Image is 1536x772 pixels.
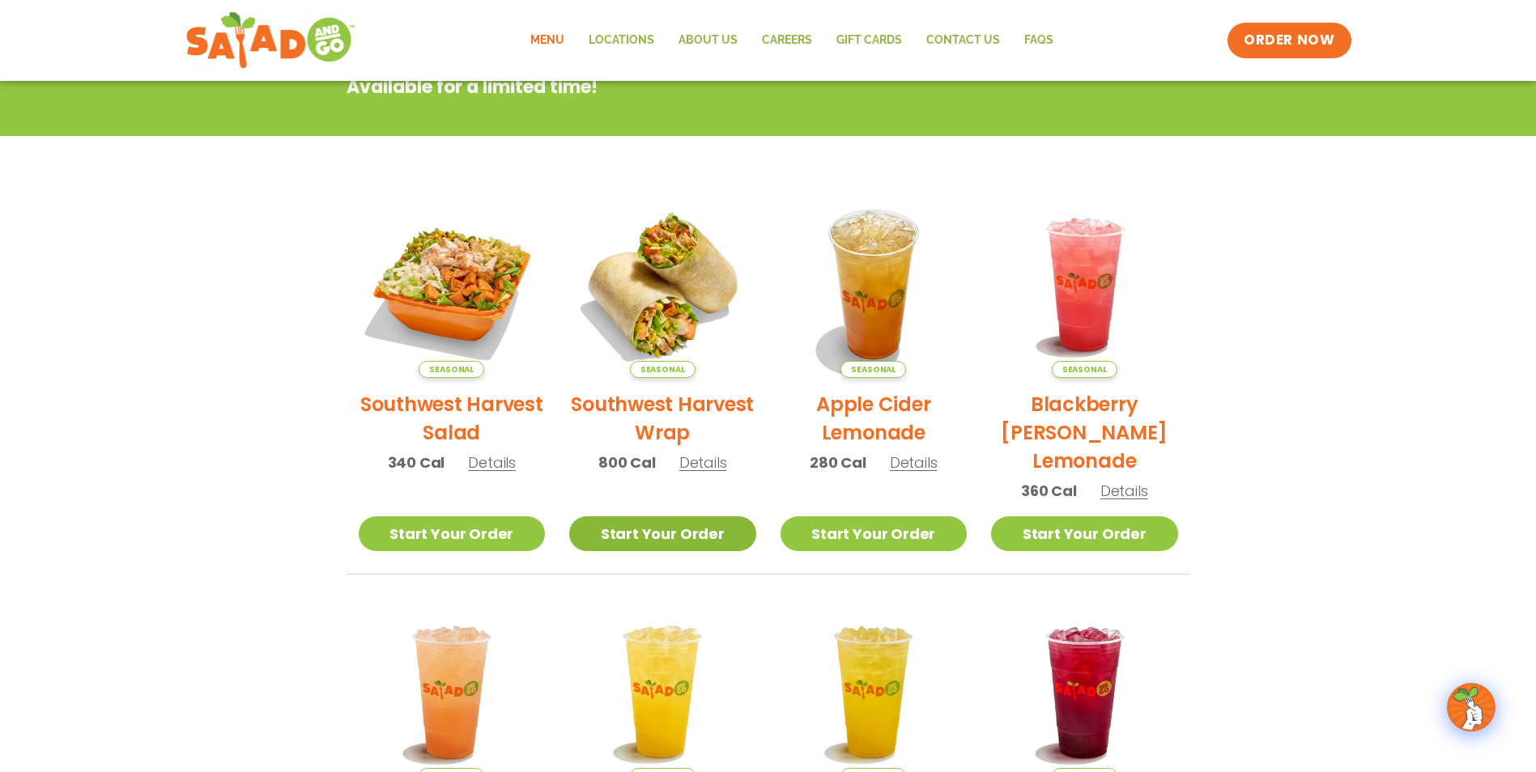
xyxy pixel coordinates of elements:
[781,390,968,447] h2: Apple Cider Lemonade
[1449,685,1494,730] img: wpChatIcon
[347,74,1060,100] p: Available for a limited time!
[781,191,968,378] img: Product photo for Apple Cider Lemonade
[750,22,824,59] a: Careers
[518,22,1066,59] nav: Menu
[569,390,756,447] h2: Southwest Harvest Wrap
[518,22,577,59] a: Menu
[359,390,546,447] h2: Southwest Harvest Salad
[598,452,656,473] span: 800 Cal
[1052,361,1117,378] span: Seasonal
[991,516,1178,551] a: Start Your Order
[679,452,727,473] span: Details
[824,22,914,59] a: GIFT CARDS
[890,452,938,473] span: Details
[1012,22,1066,59] a: FAQs
[185,8,356,73] img: new-SAG-logo-768×292
[1100,481,1148,501] span: Details
[810,452,866,473] span: 280 Cal
[991,390,1178,475] h2: Blackberry [PERSON_NAME] Lemonade
[781,516,968,551] a: Start Your Order
[1228,23,1351,58] a: ORDER NOW
[419,361,484,378] span: Seasonal
[577,22,666,59] a: Locations
[359,191,546,378] img: Product photo for Southwest Harvest Salad
[1244,31,1334,50] span: ORDER NOW
[914,22,1012,59] a: Contact Us
[569,191,756,378] img: Product photo for Southwest Harvest Wrap
[1021,480,1077,502] span: 360 Cal
[630,361,696,378] span: Seasonal
[840,361,906,378] span: Seasonal
[359,516,546,551] a: Start Your Order
[388,452,445,473] span: 340 Cal
[468,452,516,473] span: Details
[666,22,750,59] a: About Us
[569,516,756,551] a: Start Your Order
[991,191,1178,378] img: Product photo for Blackberry Bramble Lemonade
